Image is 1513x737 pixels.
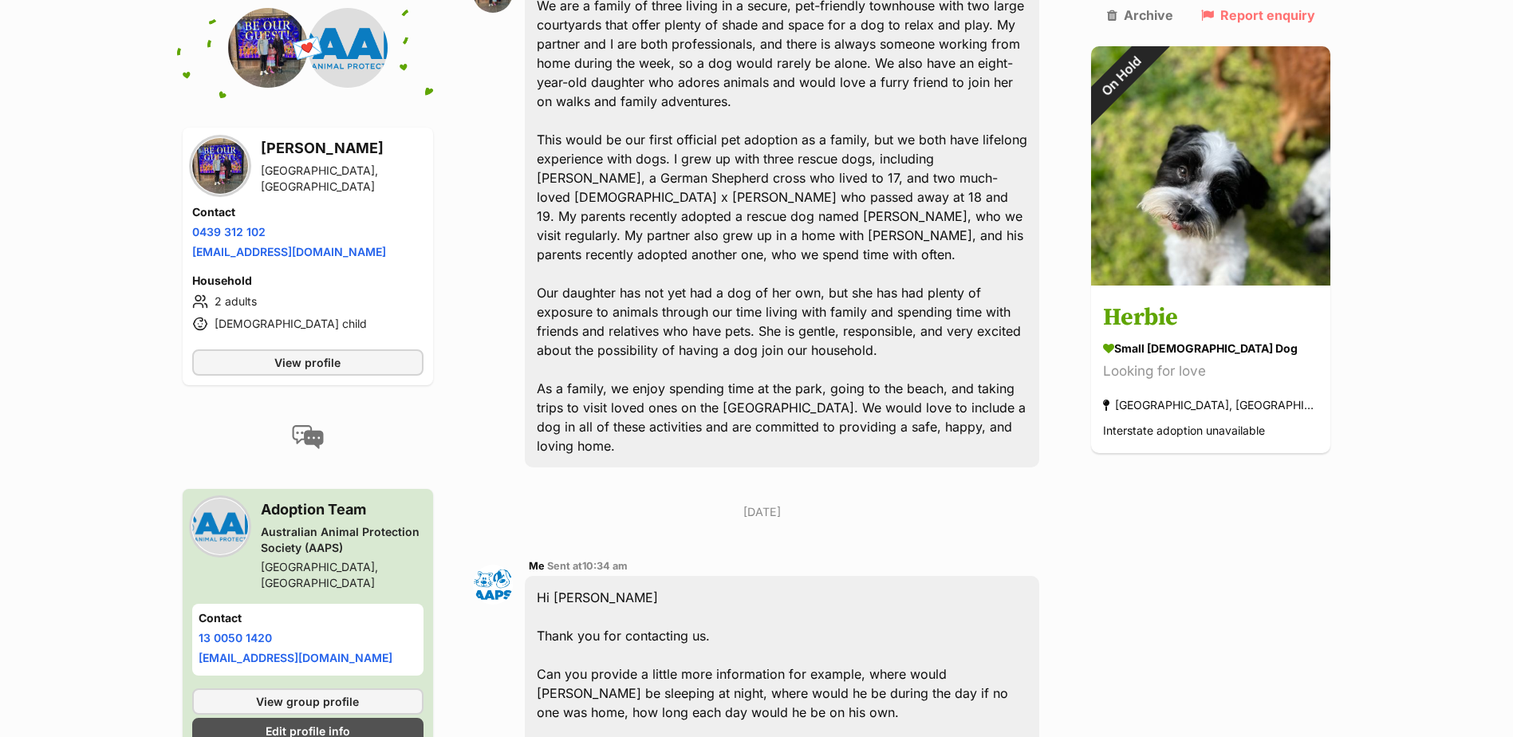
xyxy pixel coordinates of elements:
div: small [DEMOGRAPHIC_DATA] Dog [1103,341,1318,357]
div: [GEOGRAPHIC_DATA], [GEOGRAPHIC_DATA] [1103,395,1318,416]
img: Adoption Team profile pic [473,565,513,605]
a: [EMAIL_ADDRESS][DOMAIN_NAME] [192,245,386,258]
p: [DATE] [473,503,1052,520]
span: View profile [274,354,341,371]
h3: [PERSON_NAME] [261,137,424,160]
h3: Adoption Team [261,499,424,521]
img: Herbie [1091,46,1330,286]
a: 0439 312 102 [192,225,266,238]
a: 13 0050 1420 [199,631,272,644]
img: Australian Animal Protection Society (AAPS) profile pic [192,499,248,554]
a: Report enquiry [1201,8,1315,22]
span: Interstate adoption unavailable [1103,424,1265,438]
a: View profile [192,349,424,376]
div: On Hold [1070,25,1173,128]
a: View group profile [192,688,424,715]
span: View group profile [256,693,359,710]
li: 2 adults [192,292,424,311]
a: [EMAIL_ADDRESS][DOMAIN_NAME] [199,651,392,664]
span: Sent at [547,560,628,572]
div: Australian Animal Protection Society (AAPS) [261,524,424,556]
img: conversation-icon-4a6f8262b818ee0b60e3300018af0b2d0b884aa5de6e9bcb8d3d4eeb1a70a7c4.svg [292,425,324,449]
div: Looking for love [1103,361,1318,383]
a: On Hold [1091,273,1330,289]
h4: Contact [199,610,417,626]
h3: Herbie [1103,301,1318,337]
img: Megan Porter profile pic [192,138,248,194]
img: Megan Porter profile pic [228,8,308,88]
a: Herbie small [DEMOGRAPHIC_DATA] Dog Looking for love [GEOGRAPHIC_DATA], [GEOGRAPHIC_DATA] Interst... [1091,289,1330,454]
span: 10:34 am [582,560,628,572]
span: 💌 [290,31,325,65]
img: Australian Animal Protection Society (AAPS) profile pic [308,8,388,88]
a: Archive [1107,8,1173,22]
div: [GEOGRAPHIC_DATA], [GEOGRAPHIC_DATA] [261,163,424,195]
div: [GEOGRAPHIC_DATA], [GEOGRAPHIC_DATA] [261,559,424,591]
li: [DEMOGRAPHIC_DATA] child [192,314,424,333]
span: Me [529,560,545,572]
h4: Contact [192,204,424,220]
h4: Household [192,273,424,289]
